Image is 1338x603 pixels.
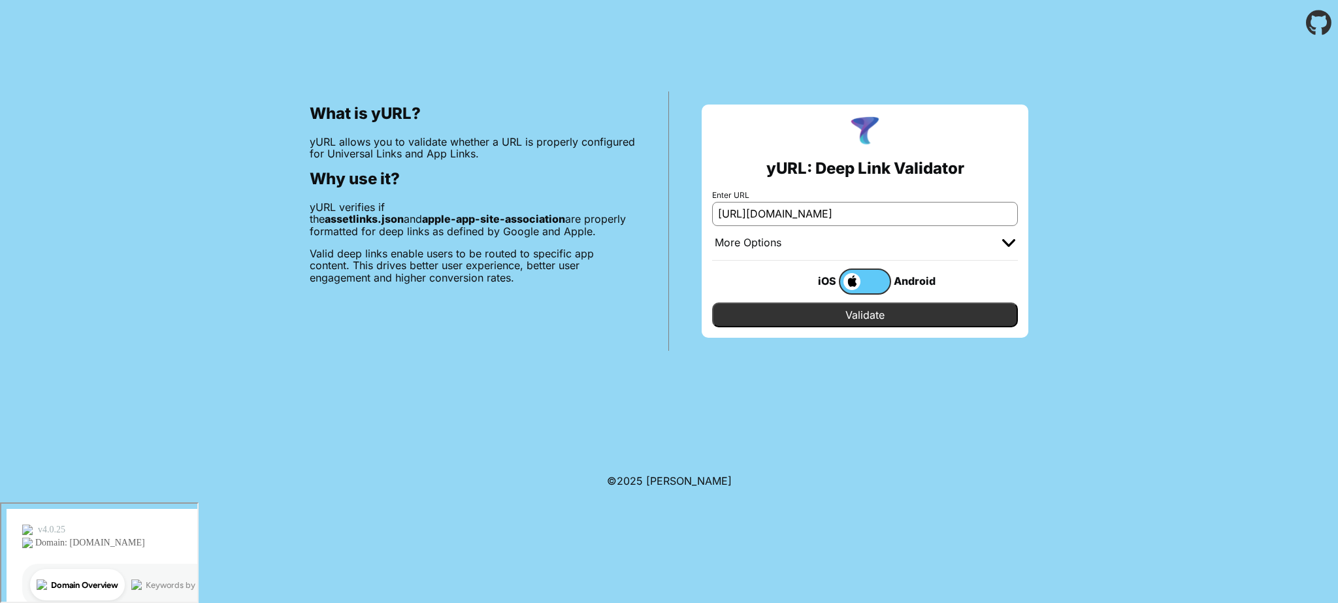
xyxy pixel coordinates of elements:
h2: yURL: Deep Link Validator [766,159,964,178]
img: chevron [1002,239,1015,247]
div: More Options [715,236,781,250]
div: Keywords by Traffic [144,77,220,86]
label: Enter URL [712,191,1018,200]
footer: © [607,459,732,502]
div: Domain: [DOMAIN_NAME] [34,34,144,44]
img: tab_domain_overview_orange.svg [35,76,46,86]
div: iOS [787,272,839,289]
b: apple-app-site-association [422,212,565,225]
p: Valid deep links enable users to be routed to specific app content. This drives better user exper... [310,248,636,284]
a: Michael Ibragimchayev's Personal Site [646,474,732,487]
h2: What is yURL? [310,105,636,123]
b: assetlinks.json [325,212,404,225]
h2: Why use it? [310,170,636,188]
img: logo_orange.svg [21,21,31,31]
img: website_grey.svg [21,34,31,44]
img: tab_keywords_by_traffic_grey.svg [130,76,140,86]
img: yURL Logo [848,115,882,149]
p: yURL verifies if the and are properly formatted for deep links as defined by Google and Apple. [310,201,636,237]
div: Android [891,272,943,289]
div: Domain Overview [50,77,117,86]
p: yURL allows you to validate whether a URL is properly configured for Universal Links and App Links. [310,136,636,160]
input: Validate [712,302,1018,327]
div: v 4.0.25 [37,21,64,31]
input: e.g. https://app.chayev.com/xyx [712,202,1018,225]
span: 2025 [617,474,643,487]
